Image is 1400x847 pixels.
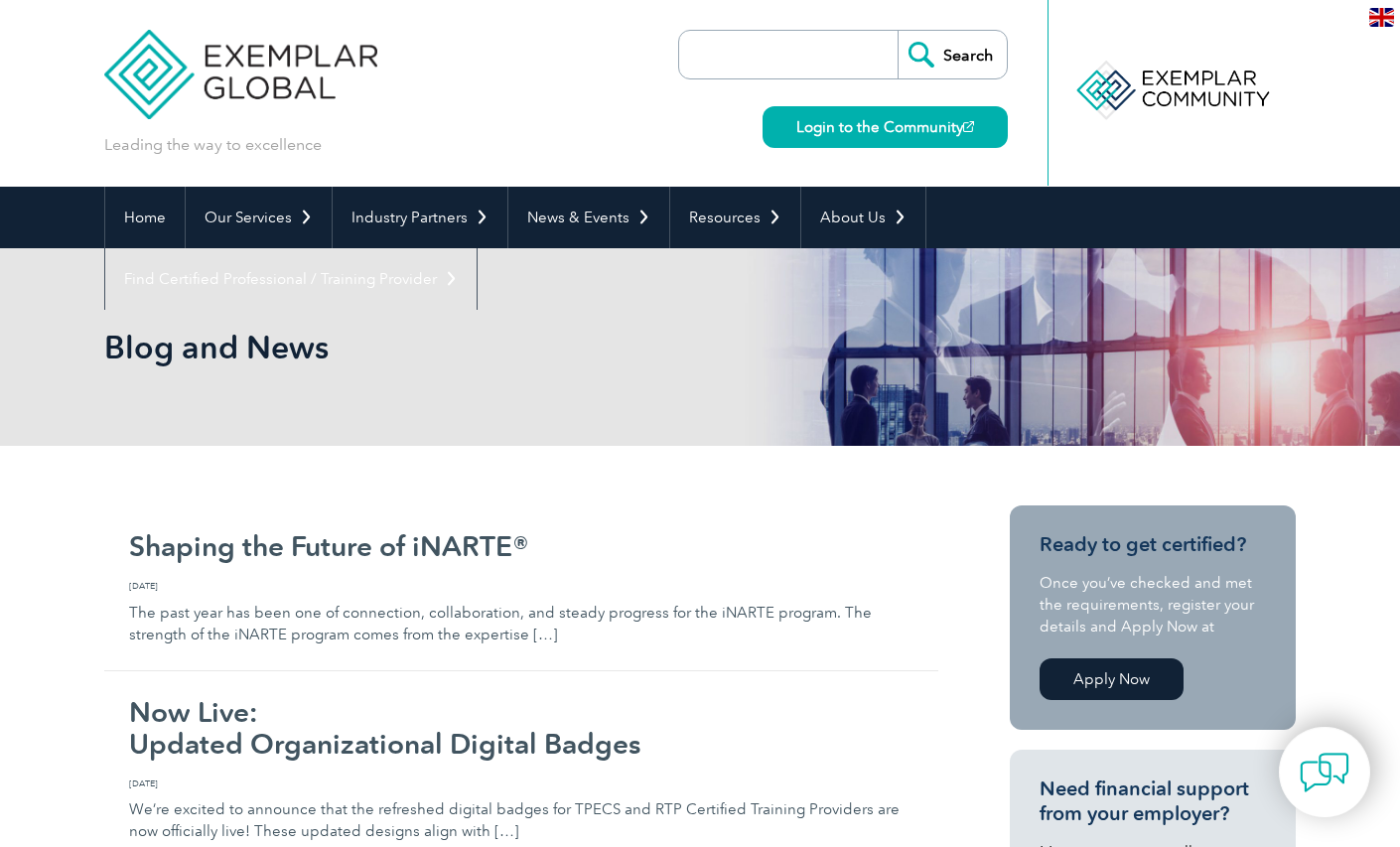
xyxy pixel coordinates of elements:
p: Leading the way to excellence [104,134,322,156]
p: Once you’ve checked and met the requirements, register your details and Apply Now at [1040,572,1266,637]
a: About Us [801,187,925,248]
img: en [1369,8,1394,27]
input: Search [898,31,1007,78]
h1: Blog and News [104,328,867,366]
a: Resources [670,187,800,248]
p: The past year has been one of connection, collaboration, and steady progress for the iNARTE progr... [129,579,913,645]
img: open_square.png [963,121,974,132]
a: Our Services [186,187,332,248]
img: contact-chat.png [1300,748,1349,797]
a: Shaping the Future of iNARTE® [DATE] The past year has been one of connection, collaboration, and... [104,505,938,671]
a: Industry Partners [333,187,507,248]
span: [DATE] [129,776,913,790]
h2: Shaping the Future of iNARTE® [129,530,913,562]
a: Home [105,187,185,248]
h3: Ready to get certified? [1040,532,1266,557]
a: Apply Now [1040,658,1184,700]
a: Login to the Community [763,106,1008,148]
a: News & Events [508,187,669,248]
h2: Now Live: Updated Organizational Digital Badges [129,696,913,760]
span: [DATE] [129,579,913,593]
h3: Need financial support from your employer? [1040,776,1266,826]
p: We’re excited to announce that the refreshed digital badges for TPECS and RTP Certified Training ... [129,776,913,843]
a: Find Certified Professional / Training Provider [105,248,477,310]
